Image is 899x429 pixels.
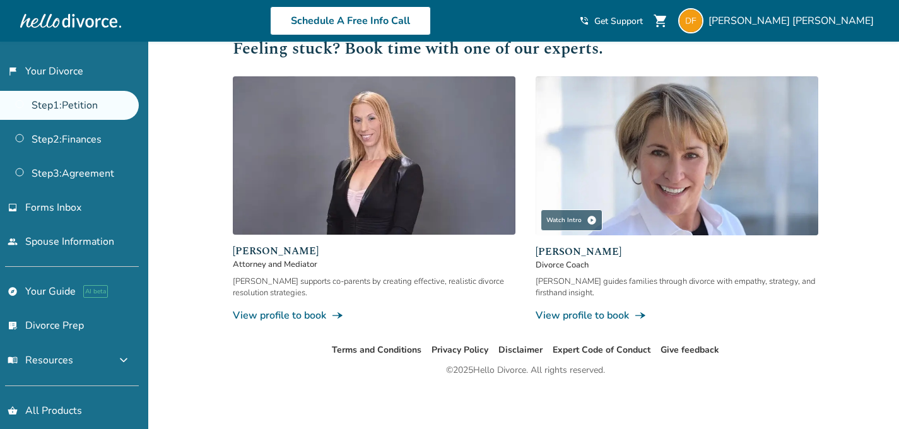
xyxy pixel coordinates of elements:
[678,8,703,33] img: danj817@hotmail.com
[25,201,81,214] span: Forms Inbox
[8,237,18,247] span: people
[579,15,643,27] a: phone_in_talkGet Support
[536,276,818,298] div: [PERSON_NAME] guides families through divorce with empathy, strategy, and firsthand insight.
[116,353,131,368] span: expand_more
[616,20,899,429] iframe: Chat Widget
[8,66,18,76] span: flag_2
[332,344,421,356] a: Terms and Conditions
[653,13,668,28] span: shopping_cart
[8,406,18,416] span: shopping_basket
[536,76,818,235] img: Kim Goodman
[331,309,344,322] span: line_end_arrow_notch
[587,215,597,225] span: play_circle
[446,363,605,378] div: © 2025 Hello Divorce. All rights reserved.
[83,285,108,298] span: AI beta
[594,15,643,27] span: Get Support
[432,344,488,356] a: Privacy Policy
[553,344,650,356] a: Expert Code of Conduct
[536,259,818,271] span: Divorce Coach
[233,76,515,235] img: Lori Barkus
[270,6,431,35] a: Schedule A Free Info Call
[233,276,515,298] div: [PERSON_NAME] supports co-parents by creating effective, realistic divorce resolution strategies.
[541,209,602,231] div: Watch Intro
[498,343,543,358] li: Disclaimer
[233,259,515,270] span: Attorney and Mediator
[233,309,515,322] a: View profile to bookline_end_arrow_notch
[536,244,818,259] span: [PERSON_NAME]
[233,244,515,259] span: [PERSON_NAME]
[8,353,73,367] span: Resources
[233,36,818,61] h2: Feeling stuck? Book time with one of our experts.
[8,355,18,365] span: menu_book
[579,16,589,26] span: phone_in_talk
[8,320,18,331] span: list_alt_check
[8,286,18,297] span: explore
[8,203,18,213] span: inbox
[536,309,818,322] a: View profile to bookline_end_arrow_notch
[708,14,879,28] span: [PERSON_NAME] [PERSON_NAME]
